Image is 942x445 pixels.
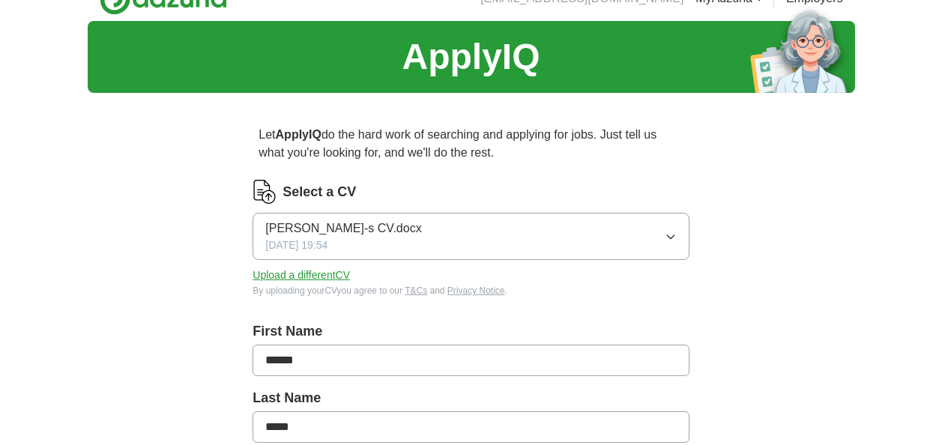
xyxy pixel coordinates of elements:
[253,120,689,168] p: Let do the hard work of searching and applying for jobs. Just tell us what you're looking for, an...
[253,213,689,260] button: [PERSON_NAME]-s CV.docx[DATE] 19:54
[253,321,689,342] label: First Name
[265,237,327,253] span: [DATE] 19:54
[253,267,350,283] button: Upload a differentCV
[265,220,421,237] span: [PERSON_NAME]-s CV.docx
[276,128,321,141] strong: ApplyIQ
[253,388,689,408] label: Last Name
[402,30,540,84] h1: ApplyIQ
[447,285,505,296] a: Privacy Notice
[405,285,427,296] a: T&Cs
[253,284,689,297] div: By uploading your CV you agree to our and .
[283,182,356,202] label: Select a CV
[253,180,277,204] img: CV Icon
